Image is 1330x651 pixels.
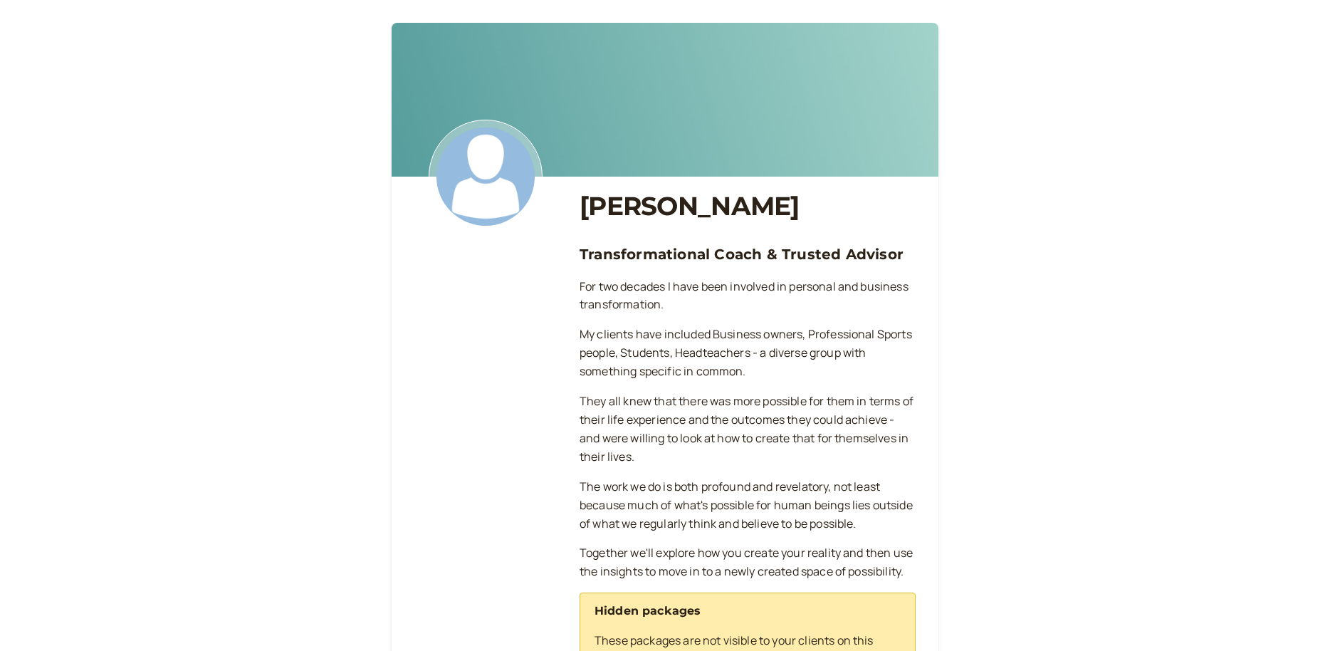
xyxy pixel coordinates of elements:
h3: Transformational Coach & Trusted Advisor [580,243,916,266]
p: My clients have included Business owners, Professional Sports people, Students, Headteachers - a ... [580,325,916,381]
p: For two decades I have been involved in personal and business transformation. [580,278,916,315]
p: The work we do is both profound and revelatory, not least because much of what's possible for hum... [580,478,916,533]
h1: [PERSON_NAME] [580,191,916,222]
p: They all knew that there was more possible for them in terms of their life experience and the out... [580,392,916,467]
p: Together we'll explore how you create your reality and then use the insights to move in to a newl... [580,544,916,581]
h4: Hidden packages [595,602,901,620]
